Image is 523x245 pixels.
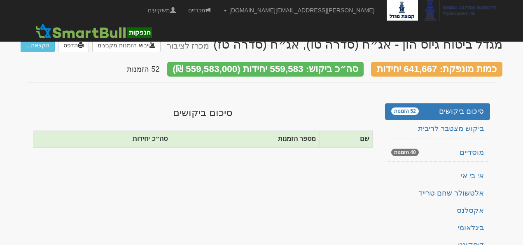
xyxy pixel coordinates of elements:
a: בינלאומי [385,220,490,236]
a: אלטשולר שחם טרייד [385,185,490,202]
img: סמארטבול - מערכת לניהול הנפקות [33,23,154,39]
a: הדפס [58,38,89,52]
th: סה״כ יחידות [33,131,171,147]
span: 52 הזמנות [391,107,419,115]
th: שם [320,131,373,147]
a: סיכום ביקושים [385,103,490,120]
small: מכרז לציבור [167,41,209,50]
div: מגדל ביטוח גיוס הון - אג״ח (סדרה טו), אג״ח (סדרה טז) [167,37,502,51]
h3: סיכום ביקושים [33,107,373,118]
a: מוסדיים [385,145,490,161]
th: מספר הזמנות [171,131,320,147]
a: אי בי אי [385,168,490,184]
a: אקסלנס [385,203,490,219]
button: ייבוא הזמנות מקבצים [92,38,161,52]
span: 52 הזמנות [127,65,159,73]
span: 40 הזמנות [391,149,419,156]
button: הקצאה... [21,38,55,52]
a: ביקוש מצטבר לריבית [385,121,490,137]
div: סה״כ ביקוש: 559,583 יחידות (559,583,000 ₪) [167,62,364,77]
div: כמות מונפקת: 641,667 יחידות [371,62,502,77]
